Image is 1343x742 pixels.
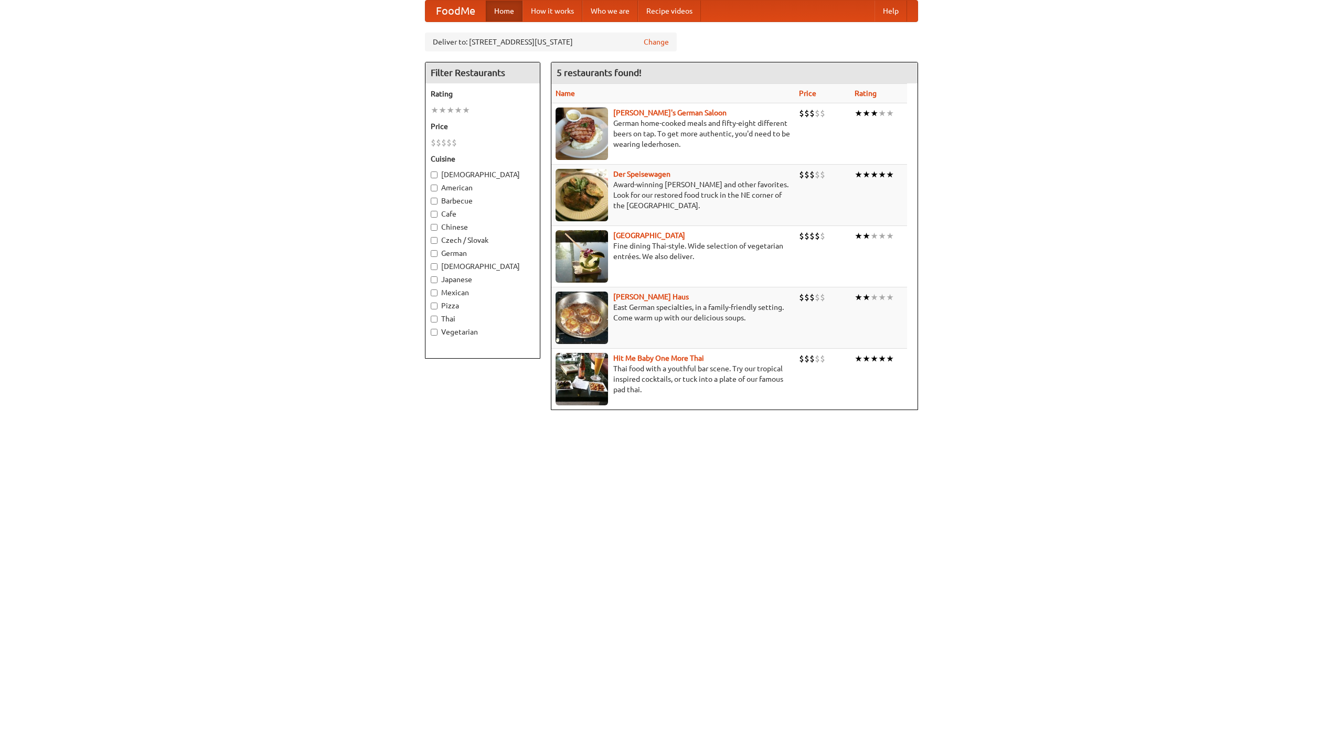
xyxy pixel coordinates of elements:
li: ★ [870,353,878,364]
li: ★ [878,107,886,119]
li: $ [809,292,815,303]
label: German [431,248,535,259]
li: ★ [431,104,439,116]
li: $ [799,169,804,180]
li: ★ [862,169,870,180]
li: ★ [878,169,886,180]
input: Barbecue [431,198,438,205]
li: ★ [862,107,870,119]
li: ★ [862,292,870,303]
li: $ [804,107,809,119]
p: Fine dining Thai-style. Wide selection of vegetarian entrées. We also deliver. [556,241,791,262]
li: ★ [886,353,894,364]
label: Chinese [431,222,535,232]
a: How it works [523,1,582,21]
li: $ [820,107,825,119]
li: $ [815,230,820,242]
li: ★ [855,353,862,364]
li: ★ [446,104,454,116]
label: Cafe [431,209,535,219]
li: $ [815,107,820,119]
li: ★ [454,104,462,116]
li: ★ [886,107,894,119]
label: Czech / Slovak [431,235,535,245]
input: [DEMOGRAPHIC_DATA] [431,263,438,270]
li: ★ [886,230,894,242]
a: Recipe videos [638,1,701,21]
li: $ [799,353,804,364]
li: ★ [870,107,878,119]
li: ★ [855,169,862,180]
label: Pizza [431,300,535,311]
a: Name [556,89,575,98]
ng-pluralize: 5 restaurants found! [557,68,642,78]
input: Japanese [431,276,438,283]
li: ★ [870,292,878,303]
li: $ [820,230,825,242]
label: Thai [431,314,535,324]
p: German home-cooked meals and fifty-eight different beers on tap. To get more authentic, you'd nee... [556,118,791,149]
li: ★ [855,107,862,119]
a: [PERSON_NAME]'s German Saloon [613,109,727,117]
li: $ [804,292,809,303]
li: ★ [870,169,878,180]
label: Vegetarian [431,327,535,337]
li: $ [820,169,825,180]
p: East German specialties, in a family-friendly setting. Come warm up with our delicious soups. [556,302,791,323]
b: [GEOGRAPHIC_DATA] [613,231,685,240]
li: ★ [878,230,886,242]
li: $ [809,353,815,364]
input: [DEMOGRAPHIC_DATA] [431,171,438,178]
li: $ [815,292,820,303]
input: Chinese [431,224,438,231]
h4: Filter Restaurants [425,62,540,83]
li: ★ [886,169,894,180]
img: esthers.jpg [556,107,608,160]
li: $ [815,169,820,180]
input: Vegetarian [431,329,438,336]
h5: Rating [431,89,535,99]
li: ★ [439,104,446,116]
input: Thai [431,316,438,322]
li: $ [804,169,809,180]
input: German [431,250,438,257]
a: Der Speisewagen [613,170,670,178]
li: $ [436,137,441,148]
input: Czech / Slovak [431,237,438,244]
img: babythai.jpg [556,353,608,405]
label: Mexican [431,287,535,298]
li: ★ [886,292,894,303]
li: $ [809,230,815,242]
li: $ [809,169,815,180]
a: [PERSON_NAME] Haus [613,293,689,301]
img: speisewagen.jpg [556,169,608,221]
img: satay.jpg [556,230,608,283]
input: Pizza [431,303,438,309]
a: Help [875,1,907,21]
li: $ [804,353,809,364]
li: $ [815,353,820,364]
a: Rating [855,89,877,98]
li: ★ [870,230,878,242]
label: [DEMOGRAPHIC_DATA] [431,261,535,272]
input: Mexican [431,289,438,296]
li: $ [446,137,452,148]
input: Cafe [431,211,438,218]
li: ★ [878,353,886,364]
li: $ [431,137,436,148]
label: Japanese [431,274,535,285]
label: [DEMOGRAPHIC_DATA] [431,169,535,180]
h5: Cuisine [431,154,535,164]
input: American [431,185,438,191]
p: Award-winning [PERSON_NAME] and other favorites. Look for our restored food truck in the NE corne... [556,179,791,211]
a: Price [799,89,816,98]
li: $ [804,230,809,242]
a: Home [486,1,523,21]
label: Barbecue [431,196,535,206]
li: $ [820,292,825,303]
li: ★ [855,230,862,242]
li: $ [799,230,804,242]
li: $ [452,137,457,148]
